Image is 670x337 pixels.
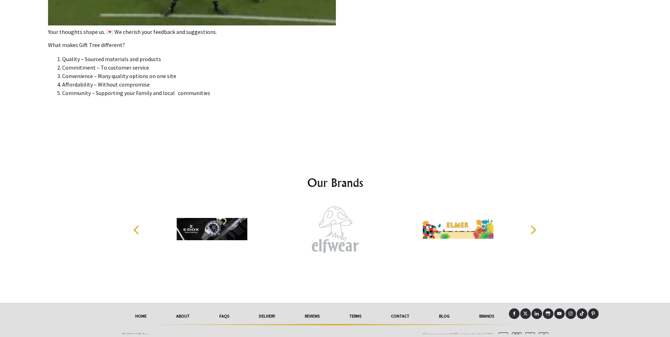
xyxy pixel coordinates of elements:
p: What makes Gift Tree different? [48,41,336,49]
img: Elmer [423,202,493,255]
a: Pinterest [588,308,599,319]
button: Previous [130,222,145,238]
a: LinkedIn [532,308,542,319]
a: delivery [244,308,290,324]
a: Youtube [554,308,565,319]
img: Edox [177,202,247,255]
li: Commitment – To customer service [62,63,336,72]
a: reviews [290,308,334,324]
span: © 2025 Gift Tree. [122,332,151,337]
a: Brands [464,308,509,324]
a: Facebook [509,308,520,319]
a: FAQs [204,308,244,324]
li: Quality – Sourced materials and products [62,55,336,63]
span: All prices are in NZD and including GST. [423,332,493,337]
a: X (Twitter) [520,308,531,319]
a: Tiktok [577,308,587,319]
img: Elfwear [300,202,370,255]
h2: Our Brands [126,174,544,191]
a: Instagram [565,308,576,319]
li: Convenience – Many quality options on one site [62,72,336,80]
a: Contact [376,308,424,324]
a: HOME [120,308,161,324]
li: Community – Supporting your Family and local communities [62,89,336,97]
a: About [161,308,204,324]
button: Next [525,222,541,238]
li: Affordability – Without compromise [62,80,336,89]
a: Terms [334,308,376,324]
a: Blog [424,308,464,324]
